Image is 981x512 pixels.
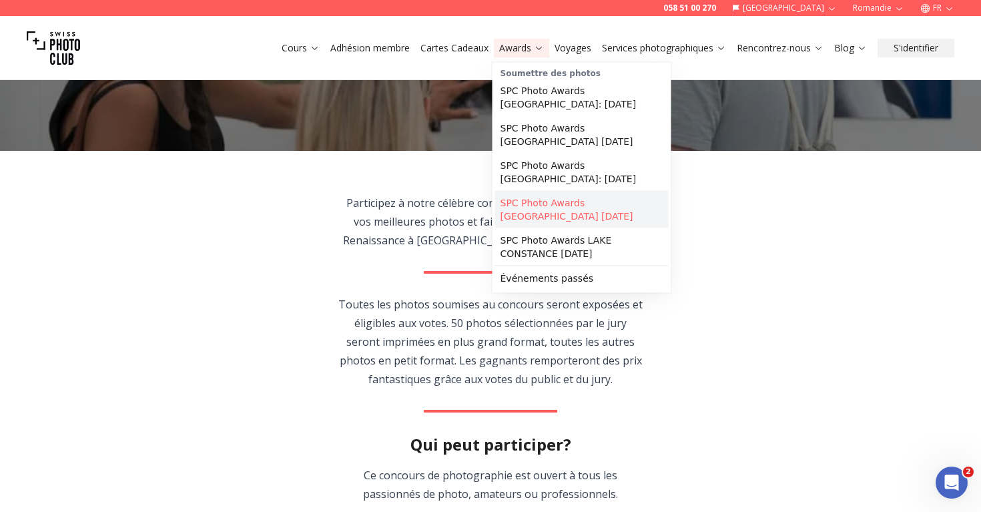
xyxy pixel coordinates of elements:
a: SPC Photo Awards [GEOGRAPHIC_DATA] [DATE] [495,191,669,228]
a: SPC Photo Awards [GEOGRAPHIC_DATA]: [DATE] [495,154,669,191]
p: Ce concours de photographie est ouvert à tous les passionnés de photo, amateurs ou professionnels. [338,466,643,503]
a: Blog [834,41,867,55]
button: Services photographiques [597,39,731,57]
a: SPC Photo Awards LAKE CONSTANCE [DATE] [495,228,669,266]
a: Événements passés [495,266,669,290]
button: S'identifier [878,39,954,57]
a: 058 51 00 270 [663,3,716,13]
a: Awards [499,41,544,55]
h2: Qui peut participer? [410,434,571,455]
a: Adhésion membre [330,41,410,55]
button: Voyages [549,39,597,57]
button: Cours [276,39,325,57]
a: Cartes Cadeaux [420,41,488,55]
img: Swiss photo club [27,21,80,75]
button: Awards [494,39,549,57]
a: SPC Photo Awards [GEOGRAPHIC_DATA]: [DATE] [495,79,669,116]
a: Cours [282,41,320,55]
a: Voyages [555,41,591,55]
a: SPC Photo Awards [GEOGRAPHIC_DATA] [DATE] [495,116,669,154]
iframe: Intercom live chat [936,467,968,499]
p: Participez à notre célèbre concours de photographie avec vos meilleures photos et faites-les expo... [338,194,643,250]
p: Toutes les photos soumises au concours seront exposées et éligibles aux votes. 50 photos sélectio... [338,295,643,389]
span: 2 [963,467,974,477]
button: Rencontrez-nous [731,39,829,57]
div: Soumettre des photos [495,65,669,79]
button: Cartes Cadeaux [415,39,494,57]
a: Rencontrez-nous [737,41,824,55]
button: Adhésion membre [325,39,415,57]
button: Blog [829,39,872,57]
a: Services photographiques [602,41,726,55]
